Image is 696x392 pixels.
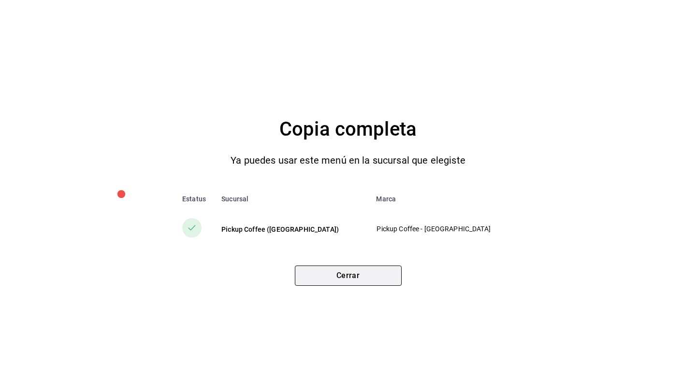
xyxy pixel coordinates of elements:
[51,57,74,63] div: Dominio
[25,25,108,33] div: Dominio: [DOMAIN_NAME]
[295,266,402,286] button: Cerrar
[114,57,154,63] div: Palabras clave
[214,187,368,210] th: Sucursal
[15,25,23,33] img: website_grey.svg
[15,15,23,23] img: logo_orange.svg
[27,15,47,23] div: v 4.0.25
[368,187,529,210] th: Marca
[221,224,361,234] div: Pickup Coffee ([GEOGRAPHIC_DATA])
[40,56,48,64] img: tab_domain_overview_orange.svg
[167,187,214,210] th: Estatus
[103,56,111,64] img: tab_keywords_by_traffic_grey.svg
[377,224,513,234] p: Pickup Coffee - [GEOGRAPHIC_DATA]
[231,153,465,168] p: Ya puedes usar este menú en la sucursal que elegiste
[279,114,417,145] h4: Copia completa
